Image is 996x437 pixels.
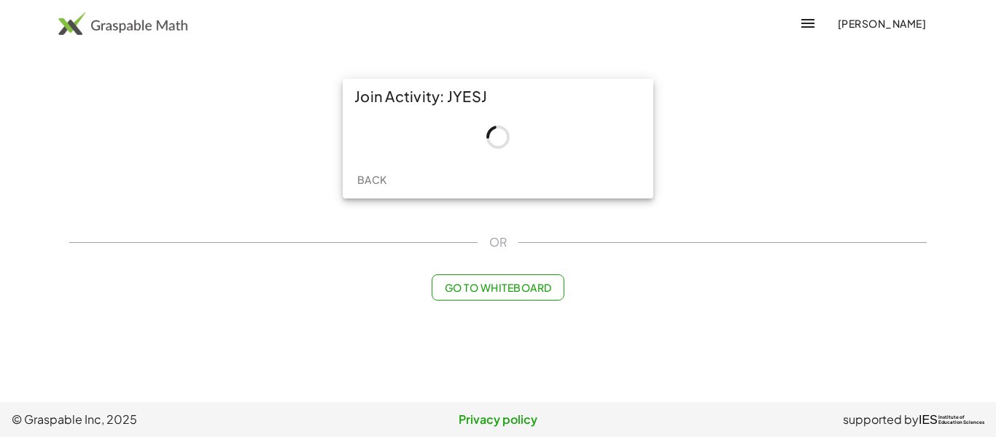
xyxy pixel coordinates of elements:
div: Join Activity: JYESJ [343,79,653,114]
span: Institute of Education Sciences [938,415,984,425]
span: [PERSON_NAME] [837,17,926,30]
span: Go to Whiteboard [444,281,551,294]
a: IESInstitute ofEducation Sciences [919,411,984,428]
span: © Graspable Inc, 2025 [12,411,336,428]
span: Back [357,173,386,186]
button: Go to Whiteboard [432,274,564,301]
a: Privacy policy [336,411,661,428]
span: supported by [843,411,919,428]
button: Back [349,166,395,193]
button: [PERSON_NAME] [825,10,938,36]
span: IES [919,413,938,427]
span: OR [489,233,507,251]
